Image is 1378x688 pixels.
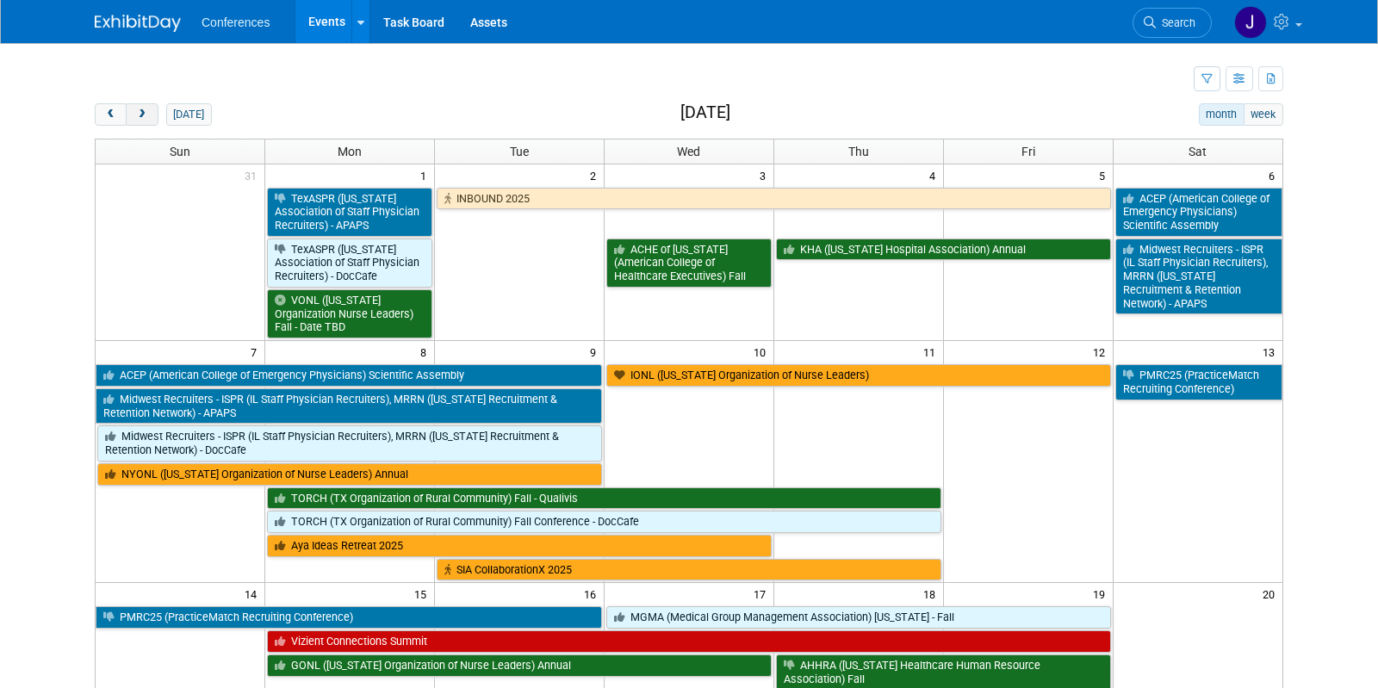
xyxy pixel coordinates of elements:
button: month [1199,103,1245,126]
a: Aya Ideas Retreat 2025 [267,535,772,557]
span: 17 [752,583,773,604]
button: week [1244,103,1283,126]
a: VONL ([US_STATE] Organization Nurse Leaders) Fall - Date TBD [267,289,432,338]
a: KHA ([US_STATE] Hospital Association) Annual [776,239,1111,261]
a: NYONL ([US_STATE] Organization of Nurse Leaders) Annual [97,463,602,486]
a: INBOUND 2025 [437,188,1110,210]
span: Fri [1021,145,1035,158]
span: Thu [848,145,869,158]
span: Mon [338,145,362,158]
button: [DATE] [166,103,212,126]
span: 16 [582,583,604,604]
span: Conferences [202,15,270,29]
img: ExhibitDay [95,15,181,32]
a: TORCH (TX Organization of Rural Community) Fall Conference - DocCafe [267,511,940,533]
span: 14 [243,583,264,604]
span: 4 [928,164,943,186]
span: 10 [752,341,773,363]
a: SIA CollaborationX 2025 [437,559,941,581]
h2: [DATE] [680,103,730,122]
span: 18 [922,583,943,604]
a: TexASPR ([US_STATE] Association of Staff Physician Recruiters) - APAPS [267,188,432,237]
span: 9 [588,341,604,363]
a: MGMA (Medical Group Management Association) [US_STATE] - Fall [606,606,1111,629]
a: PMRC25 (PracticeMatch Recruiting Conference) [96,606,602,629]
span: 20 [1261,583,1282,604]
span: Sun [170,145,190,158]
span: 13 [1261,341,1282,363]
a: TexASPR ([US_STATE] Association of Staff Physician Recruiters) - DocCafe [267,239,432,288]
a: Midwest Recruiters - ISPR (IL Staff Physician Recruiters), MRRN ([US_STATE] Recruitment & Retenti... [96,388,602,424]
button: prev [95,103,127,126]
span: 19 [1091,583,1113,604]
span: 7 [249,341,264,363]
span: 15 [413,583,434,604]
span: 3 [758,164,773,186]
a: ACHE of [US_STATE] (American College of Healthcare Executives) Fall [606,239,772,288]
span: Sat [1189,145,1207,158]
span: Search [1156,16,1195,29]
span: 8 [419,341,434,363]
span: 2 [588,164,604,186]
span: 31 [243,164,264,186]
a: Vizient Connections Summit [267,630,1110,653]
span: Tue [510,145,529,158]
button: next [126,103,158,126]
a: ACEP (American College of Emergency Physicians) Scientific Assembly [96,364,602,387]
a: Midwest Recruiters - ISPR (IL Staff Physician Recruiters), MRRN ([US_STATE] Recruitment & Retenti... [1115,239,1282,315]
span: 11 [922,341,943,363]
span: 6 [1267,164,1282,186]
a: Search [1133,8,1212,38]
img: Jenny Clavero [1234,6,1267,39]
span: 12 [1091,341,1113,363]
span: 5 [1097,164,1113,186]
a: PMRC25 (PracticeMatch Recruiting Conference) [1115,364,1282,400]
a: Midwest Recruiters - ISPR (IL Staff Physician Recruiters), MRRN ([US_STATE] Recruitment & Retenti... [97,425,602,461]
a: GONL ([US_STATE] Organization of Nurse Leaders) Annual [267,654,772,677]
a: ACEP (American College of Emergency Physicians) Scientific Assembly [1115,188,1282,237]
span: 1 [419,164,434,186]
a: TORCH (TX Organization of Rural Community) Fall - Qualivis [267,487,940,510]
span: Wed [677,145,700,158]
a: IONL ([US_STATE] Organization of Nurse Leaders) [606,364,1111,387]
